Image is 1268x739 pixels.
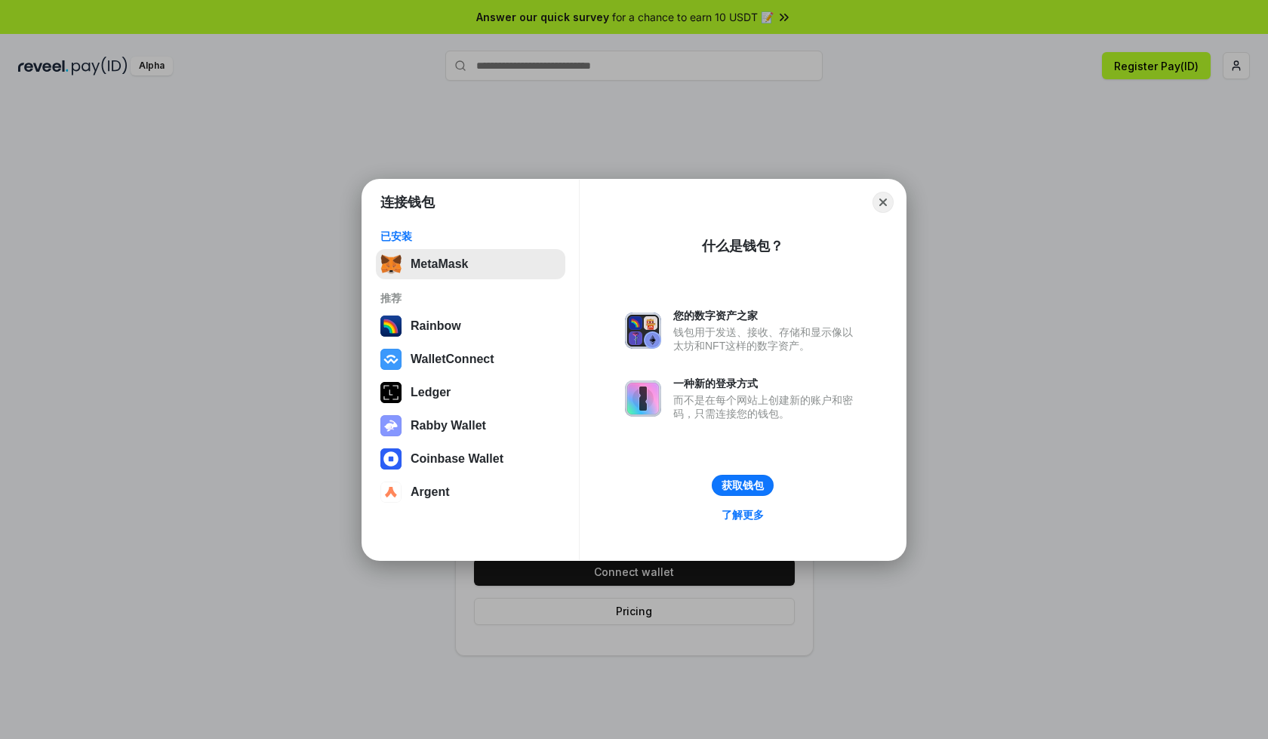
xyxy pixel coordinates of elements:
[380,291,561,305] div: 推荐
[380,349,402,370] img: svg+xml,%3Csvg%20width%3D%2228%22%20height%3D%2228%22%20viewBox%3D%220%200%2028%2028%22%20fill%3D...
[712,475,774,496] button: 获取钱包
[673,309,860,322] div: 您的数字资产之家
[380,482,402,503] img: svg+xml,%3Csvg%20width%3D%2228%22%20height%3D%2228%22%20viewBox%3D%220%200%2028%2028%22%20fill%3D...
[376,377,565,408] button: Ledger
[380,229,561,243] div: 已安装
[873,192,894,213] button: Close
[702,237,783,255] div: 什么是钱包？
[673,377,860,390] div: 一种新的登录方式
[376,311,565,341] button: Rainbow
[380,254,402,275] img: svg+xml,%3Csvg%20fill%3D%22none%22%20height%3D%2233%22%20viewBox%3D%220%200%2035%2033%22%20width%...
[411,257,468,271] div: MetaMask
[380,448,402,470] img: svg+xml,%3Csvg%20width%3D%2228%22%20height%3D%2228%22%20viewBox%3D%220%200%2028%2028%22%20fill%3D...
[376,411,565,441] button: Rabby Wallet
[376,344,565,374] button: WalletConnect
[625,313,661,349] img: svg+xml,%3Csvg%20xmlns%3D%22http%3A%2F%2Fwww.w3.org%2F2000%2Fsvg%22%20fill%3D%22none%22%20viewBox...
[380,382,402,403] img: svg+xml,%3Csvg%20xmlns%3D%22http%3A%2F%2Fwww.w3.org%2F2000%2Fsvg%22%20width%3D%2228%22%20height%3...
[411,386,451,399] div: Ledger
[376,444,565,474] button: Coinbase Wallet
[712,505,773,525] a: 了解更多
[380,316,402,337] img: svg+xml,%3Csvg%20width%3D%22120%22%20height%3D%22120%22%20viewBox%3D%220%200%20120%20120%22%20fil...
[376,249,565,279] button: MetaMask
[376,477,565,507] button: Argent
[380,415,402,436] img: svg+xml,%3Csvg%20xmlns%3D%22http%3A%2F%2Fwww.w3.org%2F2000%2Fsvg%22%20fill%3D%22none%22%20viewBox...
[411,419,486,433] div: Rabby Wallet
[722,479,764,492] div: 获取钱包
[380,193,435,211] h1: 连接钱包
[673,393,860,420] div: 而不是在每个网站上创建新的账户和密码，只需连接您的钱包。
[411,353,494,366] div: WalletConnect
[411,452,503,466] div: Coinbase Wallet
[625,380,661,417] img: svg+xml,%3Csvg%20xmlns%3D%22http%3A%2F%2Fwww.w3.org%2F2000%2Fsvg%22%20fill%3D%22none%22%20viewBox...
[722,508,764,522] div: 了解更多
[411,485,450,499] div: Argent
[673,325,860,353] div: 钱包用于发送、接收、存储和显示像以太坊和NFT这样的数字资产。
[411,319,461,333] div: Rainbow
